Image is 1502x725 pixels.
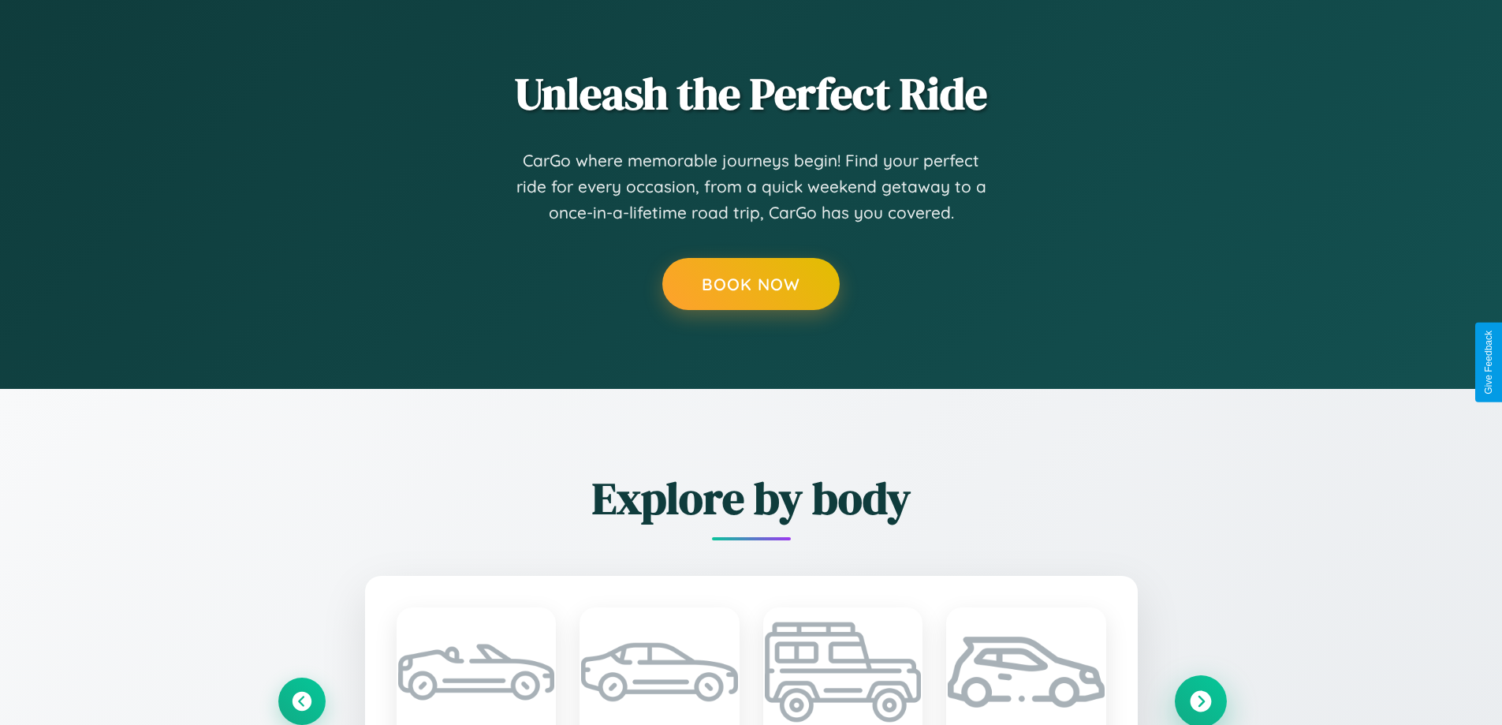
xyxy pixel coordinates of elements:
[515,148,988,226] p: CarGo where memorable journeys begin! Find your perfect ride for every occasion, from a quick wee...
[1483,331,1494,394] div: Give Feedback
[662,258,840,310] button: Book Now
[278,468,1224,529] h2: Explore by body
[278,63,1224,124] h2: Unleash the Perfect Ride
